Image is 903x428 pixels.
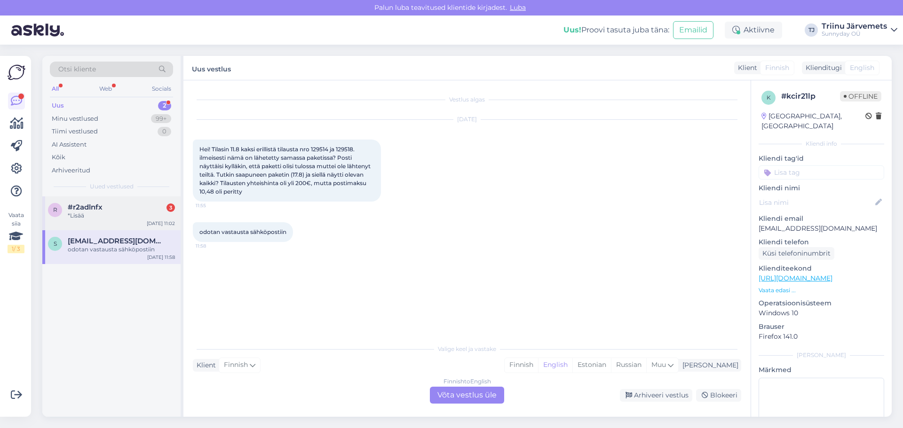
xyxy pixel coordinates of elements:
p: Kliendi telefon [759,237,884,247]
p: Kliendi nimi [759,183,884,193]
div: AI Assistent [52,140,87,149]
div: Triinu Järvemets [822,23,887,30]
span: Otsi kliente [58,64,96,74]
p: Windows 10 [759,308,884,318]
div: [PERSON_NAME] [679,360,738,370]
div: TJ [805,23,818,37]
img: Askly Logo [8,63,25,81]
div: Finnish [505,358,538,372]
div: English [538,358,572,372]
div: Finnish to English [444,377,491,386]
div: [DATE] 11:02 [147,220,175,227]
a: Triinu JärvemetsSunnyday OÜ [822,23,897,38]
div: # kcir21lp [781,91,840,102]
div: Uus [52,101,64,110]
div: 1 / 3 [8,245,24,253]
div: Socials [150,83,173,95]
div: Proovi tasuta juba täna: [563,24,669,36]
div: 99+ [151,114,171,124]
div: Kõik [52,153,65,162]
p: Vaata edasi ... [759,286,884,295]
div: Vestlus algas [193,95,741,104]
p: Firefox 141.0 [759,332,884,342]
div: Vaata siia [8,211,24,253]
div: odotan vastausta sähköpostiin [68,245,175,254]
span: English [850,63,874,73]
div: [GEOGRAPHIC_DATA], [GEOGRAPHIC_DATA] [761,111,865,131]
span: odotan vastausta sähköpostiin [199,228,286,235]
div: Aktiivne [725,22,782,39]
span: Uued vestlused [90,182,134,191]
div: Valige keel ja vastake [193,345,741,353]
span: Finnish [224,360,248,370]
div: Web [97,83,114,95]
div: Klient [734,63,757,73]
div: Arhiveeri vestlus [620,389,692,402]
p: Kliendi email [759,214,884,224]
span: k [767,94,771,101]
div: Russian [611,358,646,372]
span: Hei! Tilasin 11.8 kaksi erillistä tilausta nro 129514 ja 129518. ilmeisesti nämä on lähetetty sam... [199,146,372,195]
span: Offline [840,91,881,101]
div: All [50,83,61,95]
input: Lisa nimi [759,197,873,208]
div: Võta vestlus üle [430,387,504,404]
label: Uus vestlus [192,62,231,74]
div: Tiimi vestlused [52,127,98,136]
div: Küsi telefoninumbrit [759,247,834,260]
a: [URL][DOMAIN_NAME] [759,274,832,282]
div: Kliendi info [759,140,884,148]
div: Arhiveeritud [52,166,90,175]
div: 0 [158,127,171,136]
div: Minu vestlused [52,114,98,124]
span: Luba [507,3,529,12]
span: Finnish [765,63,789,73]
span: sanna.ylijaasko@gmail.com [68,237,166,245]
p: Klienditeekond [759,264,884,273]
span: s [54,240,57,247]
span: Muu [651,360,666,369]
p: Operatsioonisüsteem [759,298,884,308]
span: 11:55 [196,202,231,209]
p: Märkmed [759,365,884,375]
div: *Lisää [68,211,175,220]
p: Kliendi tag'id [759,154,884,163]
div: Sunnyday OÜ [822,30,887,38]
div: [DATE] 11:58 [147,254,175,261]
button: Emailid [673,21,713,39]
input: Lisa tag [759,165,884,179]
span: 11:58 [196,242,231,249]
div: [DATE] [193,115,741,124]
div: Klienditugi [802,63,842,73]
span: #r2adlnfx [68,203,103,211]
div: Blokeeri [696,389,741,402]
p: [EMAIL_ADDRESS][DOMAIN_NAME] [759,224,884,233]
p: Brauser [759,322,884,332]
span: r [53,206,57,213]
div: Klient [193,360,216,370]
div: 2 [158,101,171,110]
div: [PERSON_NAME] [759,351,884,359]
div: 3 [166,203,175,212]
div: Estonian [572,358,611,372]
b: Uus! [563,25,581,34]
